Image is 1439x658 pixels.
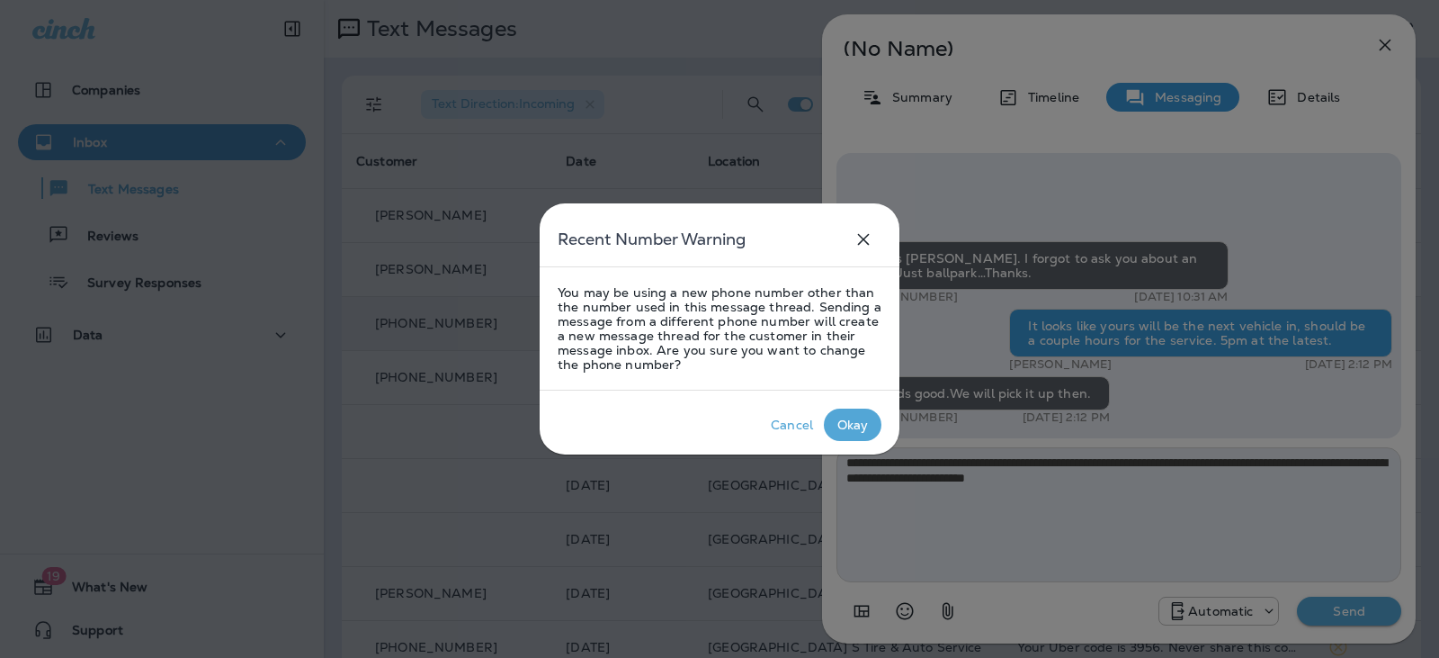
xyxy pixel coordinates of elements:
p: You may be using a new phone number other than the number used in this message thread. Sending a ... [558,285,881,372]
button: Cancel [760,409,824,441]
button: close [845,221,881,257]
div: Cancel [771,418,813,432]
h5: Recent Number Warning [558,225,746,254]
div: Okay [837,418,869,432]
button: Okay [824,409,881,441]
